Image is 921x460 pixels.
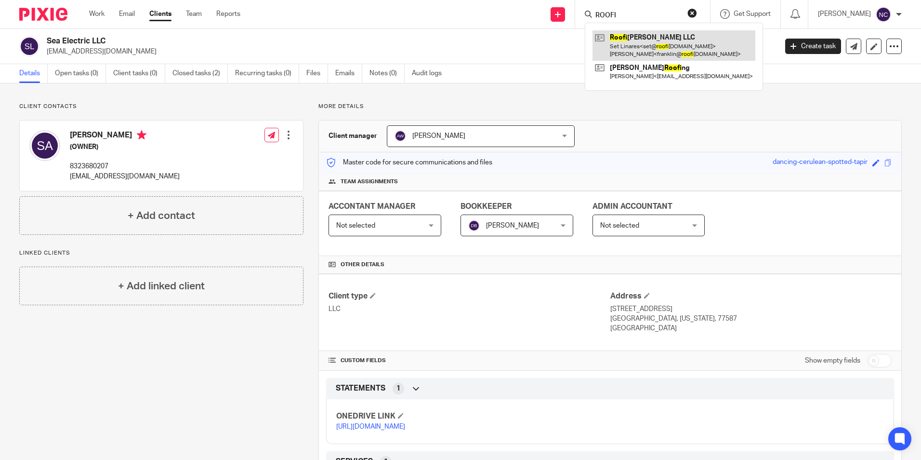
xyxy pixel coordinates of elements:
a: Closed tasks (2) [172,64,228,83]
img: svg%3E [395,130,406,142]
h4: Address [610,291,892,301]
p: [STREET_ADDRESS] [610,304,892,314]
span: Not selected [336,222,375,229]
span: 1 [396,384,400,393]
h4: + Add contact [128,208,195,223]
h2: Sea Electric LLC [47,36,626,46]
a: Client tasks (0) [113,64,165,83]
p: 8323680207 [70,162,180,171]
a: Work [89,9,105,19]
span: Team assignments [341,178,398,186]
a: Reports [216,9,240,19]
a: Team [186,9,202,19]
p: [EMAIL_ADDRESS][DOMAIN_NAME] [47,47,771,56]
a: Email [119,9,135,19]
a: Create task [785,39,841,54]
input: Search [594,12,681,20]
a: Emails [335,64,362,83]
p: More details [318,103,902,110]
p: [EMAIL_ADDRESS][DOMAIN_NAME] [70,172,180,181]
span: STATEMENTS [336,383,385,393]
a: Audit logs [412,64,449,83]
img: svg%3E [876,7,891,22]
a: Notes (0) [369,64,405,83]
p: [PERSON_NAME] [818,9,871,19]
span: Get Support [734,11,771,17]
span: ADMIN ACCOUNTANT [592,203,672,210]
h4: Client type [329,291,610,301]
p: Master code for secure communications and files [326,158,492,167]
span: [PERSON_NAME] [412,133,465,139]
p: Client contacts [19,103,303,110]
span: Other details [341,261,384,269]
p: [GEOGRAPHIC_DATA] [610,324,892,333]
img: svg%3E [468,220,480,231]
button: Clear [687,8,697,18]
a: [URL][DOMAIN_NAME] [336,423,405,430]
label: Show empty fields [805,356,860,365]
div: dancing-cerulean-spotted-tapir [773,157,868,168]
h3: Client manager [329,131,377,141]
span: BOOKKEEPER [460,203,512,210]
img: svg%3E [29,130,60,161]
p: Linked clients [19,249,303,257]
img: svg%3E [19,36,39,56]
a: Recurring tasks (0) [235,64,299,83]
a: Open tasks (0) [55,64,106,83]
p: LLC [329,304,610,314]
a: Details [19,64,48,83]
h4: + Add linked client [118,279,205,294]
span: ACCONTANT MANAGER [329,203,415,210]
h4: ONEDRIVE LINK [336,411,610,421]
h5: (OWNER) [70,142,180,152]
h4: [PERSON_NAME] [70,130,180,142]
img: Pixie [19,8,67,21]
i: Primary [137,130,146,140]
a: Clients [149,9,171,19]
span: [PERSON_NAME] [486,222,539,229]
a: Files [306,64,328,83]
p: [GEOGRAPHIC_DATA], [US_STATE], 77587 [610,314,892,324]
h4: CUSTOM FIELDS [329,357,610,365]
span: Not selected [600,222,639,229]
